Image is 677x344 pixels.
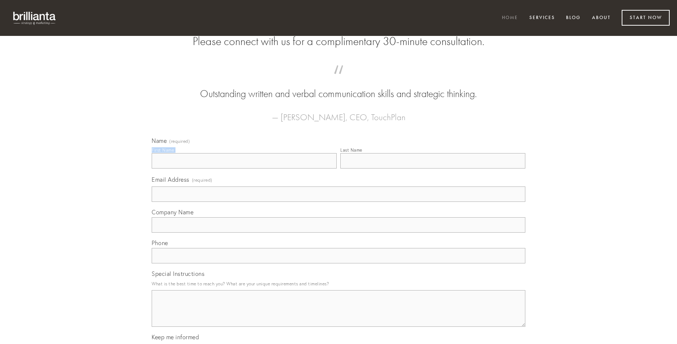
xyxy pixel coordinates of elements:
[587,12,615,24] a: About
[163,73,514,87] span: “
[169,139,190,144] span: (required)
[525,12,560,24] a: Services
[340,147,362,153] div: Last Name
[152,208,193,216] span: Company Name
[7,7,62,29] img: brillianta - research, strategy, marketing
[152,333,199,341] span: Keep me informed
[163,73,514,101] blockquote: Outstanding written and verbal communication skills and strategic thinking.
[561,12,585,24] a: Blog
[152,147,174,153] div: First Name
[163,101,514,125] figcaption: — [PERSON_NAME], CEO, TouchPlan
[152,239,168,247] span: Phone
[152,137,167,144] span: Name
[622,10,670,26] a: Start Now
[152,34,525,48] h2: Please connect with us for a complimentary 30-minute consultation.
[152,270,204,277] span: Special Instructions
[192,175,212,185] span: (required)
[152,279,525,289] p: What is the best time to reach you? What are your unique requirements and timelines?
[497,12,523,24] a: Home
[152,176,189,183] span: Email Address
